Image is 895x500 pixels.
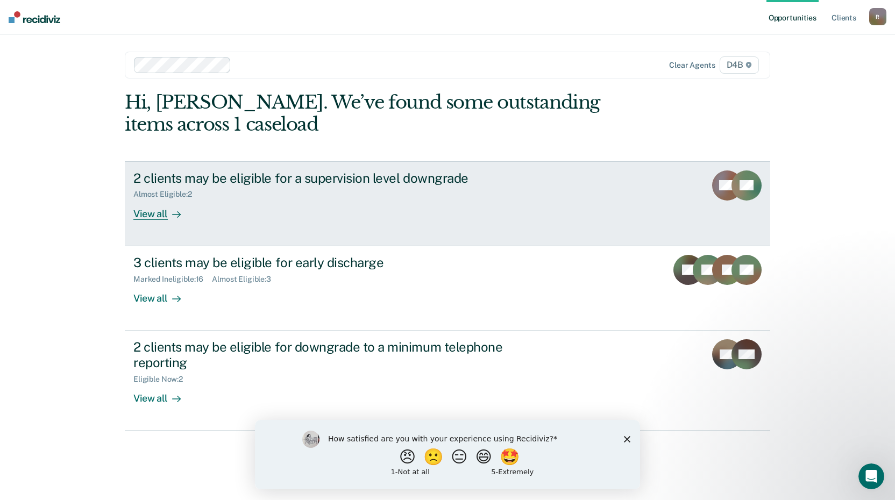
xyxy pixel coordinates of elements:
img: Recidiviz [9,11,60,23]
div: View all [133,199,194,220]
div: Clear agents [669,61,715,70]
div: Hi, [PERSON_NAME]. We’ve found some outstanding items across 1 caseload [125,91,641,135]
div: Marked Ineligible : 16 [133,275,212,284]
div: Almost Eligible : 2 [133,190,201,199]
a: 2 clients may be eligible for downgrade to a minimum telephone reportingEligible Now:2View all [125,331,770,431]
div: 3 clients may be eligible for early discharge [133,255,511,270]
span: D4B [720,56,759,74]
div: Almost Eligible : 3 [212,275,280,284]
div: 2 clients may be eligible for a supervision level downgrade [133,170,511,186]
a: 2 clients may be eligible for a supervision level downgradeAlmost Eligible:2View all [125,161,770,246]
iframe: Survey by Kim from Recidiviz [255,420,640,489]
button: R [869,8,886,25]
div: View all [133,383,194,404]
iframe: Intercom live chat [858,463,884,489]
div: View all [133,283,194,304]
div: 2 clients may be eligible for downgrade to a minimum telephone reporting [133,339,511,370]
div: Eligible Now : 2 [133,375,191,384]
a: 3 clients may be eligible for early dischargeMarked Ineligible:16Almost Eligible:3View all [125,246,770,331]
